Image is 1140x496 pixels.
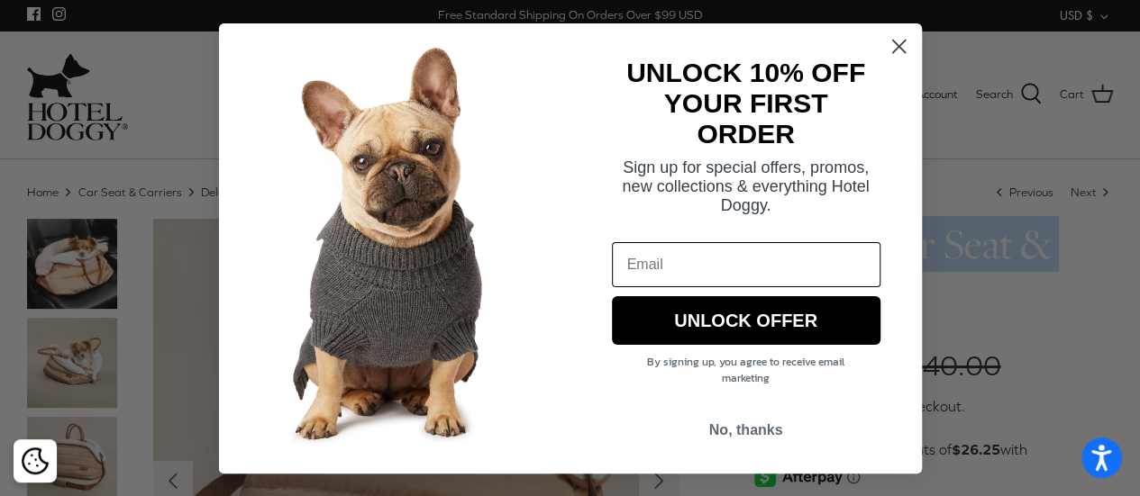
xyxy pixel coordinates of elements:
input: Email [612,242,880,287]
strong: UNLOCK 10% OFF YOUR FIRST ORDER [626,58,865,149]
span: By signing up, you agree to receive email marketing [647,354,844,386]
button: No, thanks [612,413,880,447]
button: UNLOCK OFFER [612,296,880,345]
button: Cookie policy [19,446,50,477]
img: 7cf315d2-500c-4d0a-a8b4-098d5756016d.jpeg [219,23,570,473]
button: Close dialog [883,31,915,62]
span: Sign up for special offers, promos, new collections & everything Hotel Doggy. [622,158,869,214]
div: Cookie policy [14,439,57,482]
img: Cookie policy [22,447,49,474]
